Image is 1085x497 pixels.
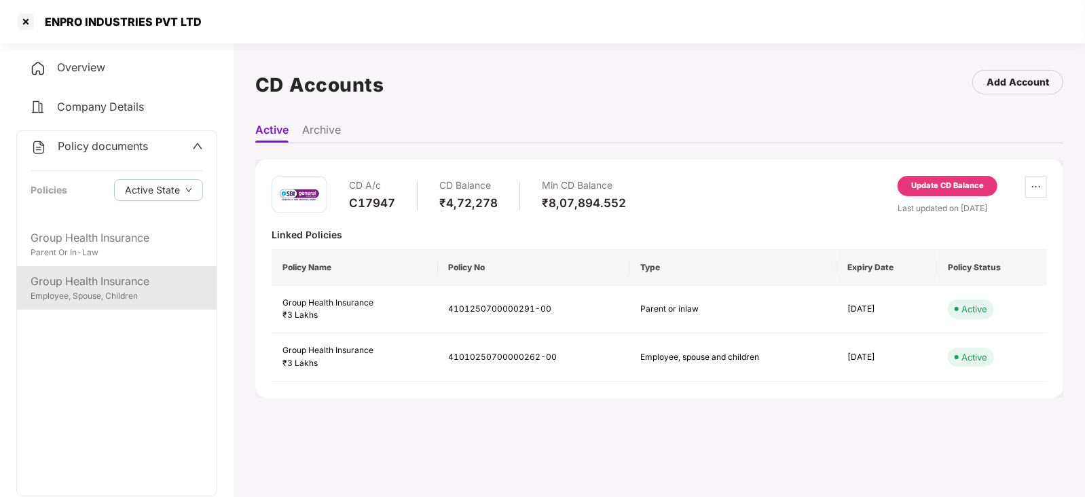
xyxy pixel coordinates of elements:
span: Policy documents [58,139,148,153]
div: Group Health Insurance [282,297,427,310]
div: Active [961,302,987,316]
div: Update CD Balance [911,180,984,192]
div: Last updated on [DATE] [898,202,1047,215]
span: Overview [57,60,105,74]
h1: CD Accounts [255,70,384,100]
span: Company Details [57,100,144,113]
div: Min CD Balance [542,176,626,196]
div: Employee, Spouse, Children [31,290,203,303]
img: sbi.png [279,187,320,202]
th: Policy Name [272,249,438,286]
th: Type [630,249,837,286]
div: Parent Or In-Law [31,246,203,259]
span: ₹3 Lakhs [282,358,318,368]
li: Active [255,123,289,143]
div: Active [961,350,987,364]
li: Archive [302,123,341,143]
th: Policy Status [937,249,1047,286]
span: down [185,187,192,194]
button: Active Statedown [114,179,203,201]
img: svg+xml;base64,PHN2ZyB4bWxucz0iaHR0cDovL3d3dy53My5vcmcvMjAwMC9zdmciIHdpZHRoPSIyNCIgaGVpZ2h0PSIyNC... [31,139,47,155]
div: Group Health Insurance [31,229,203,246]
div: Linked Policies [272,228,1047,241]
th: Expiry Date [837,249,937,286]
span: up [192,141,203,151]
div: Group Health Insurance [31,273,203,290]
div: CD Balance [439,176,498,196]
div: ₹8,07,894.552 [542,196,626,210]
td: 41010250700000262-00 [438,333,630,382]
span: ellipsis [1026,181,1046,192]
div: Group Health Insurance [282,344,427,357]
div: Policies [31,183,67,198]
img: svg+xml;base64,PHN2ZyB4bWxucz0iaHR0cDovL3d3dy53My5vcmcvMjAwMC9zdmciIHdpZHRoPSIyNCIgaGVpZ2h0PSIyNC... [30,60,46,77]
span: Active State [125,183,180,198]
button: ellipsis [1025,176,1047,198]
div: ₹4,72,278 [439,196,498,210]
div: Parent or inlaw [641,303,790,316]
div: Add Account [987,75,1049,90]
img: svg+xml;base64,PHN2ZyB4bWxucz0iaHR0cDovL3d3dy53My5vcmcvMjAwMC9zdmciIHdpZHRoPSIyNCIgaGVpZ2h0PSIyNC... [30,99,46,115]
div: C17947 [349,196,395,210]
div: ENPRO INDUSTRIES PVT LTD [37,15,202,29]
span: ₹3 Lakhs [282,310,318,320]
td: [DATE] [837,286,937,334]
div: CD A/c [349,176,395,196]
div: Employee, spouse and children [641,351,790,364]
td: [DATE] [837,333,937,382]
td: 4101250700000291-00 [438,286,630,334]
th: Policy No [438,249,630,286]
